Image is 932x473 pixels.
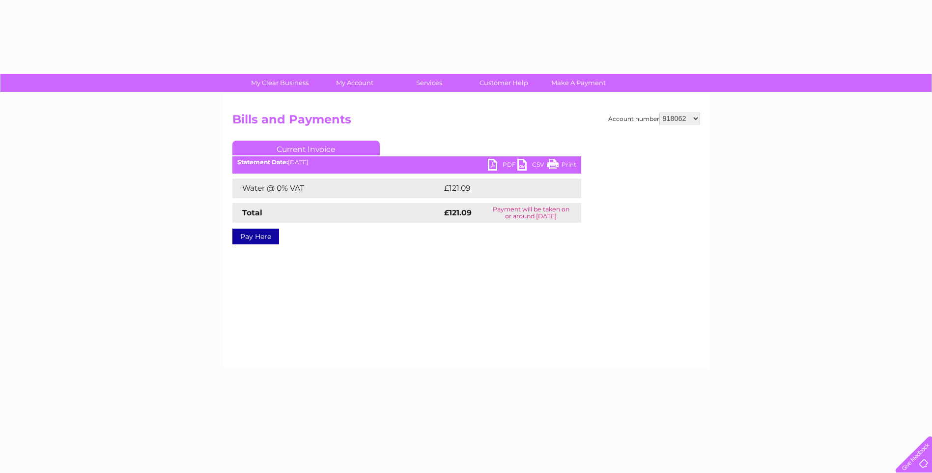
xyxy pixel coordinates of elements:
[444,208,472,217] strong: £121.09
[547,159,576,173] a: Print
[239,74,320,92] a: My Clear Business
[242,208,262,217] strong: Total
[608,113,700,124] div: Account number
[538,74,619,92] a: Make A Payment
[232,113,700,131] h2: Bills and Payments
[237,158,288,166] b: Statement Date:
[232,159,581,166] div: [DATE]
[232,141,380,155] a: Current Invoice
[314,74,395,92] a: My Account
[481,203,581,223] td: Payment will be taken on or around [DATE]
[389,74,470,92] a: Services
[517,159,547,173] a: CSV
[488,159,517,173] a: PDF
[463,74,544,92] a: Customer Help
[232,178,442,198] td: Water @ 0% VAT
[232,229,279,244] a: Pay Here
[442,178,563,198] td: £121.09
